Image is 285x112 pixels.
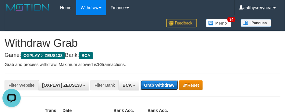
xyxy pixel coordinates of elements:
span: 34 [227,17,236,22]
img: panduan.png [241,19,271,27]
p: Grab and process withdraw. Maximum allowed is transactions. [5,61,280,68]
img: MOTION_logo.png [5,3,51,12]
img: Feedback.jpg [166,19,197,27]
span: OXPLAY > ZEUS138 [21,52,65,59]
span: [OXPLAY] ZEUS138 [42,83,82,88]
button: Open LiveChat chat widget [2,2,21,21]
span: BCA [79,52,93,59]
div: Filter Bank [91,80,119,90]
h1: Withdraw Grab [5,37,280,49]
img: Button%20Memo.svg [206,19,232,27]
a: 34 [201,15,236,31]
button: Reset [179,80,203,90]
button: [OXPLAY] ZEUS138 [38,80,89,90]
h4: Game: Bank: [5,52,280,58]
button: BCA [119,80,139,90]
button: Grab Withdraw [141,80,178,90]
span: BCA [123,83,132,88]
div: Filter Website [5,80,38,90]
strong: 10 [97,62,102,67]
